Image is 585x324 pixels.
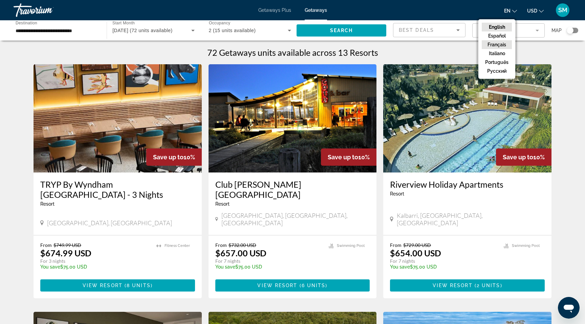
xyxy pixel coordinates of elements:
span: ( ) [123,283,153,288]
button: View Resort(2 units) [390,279,545,292]
span: ( ) [473,283,502,288]
span: ( ) [298,283,328,288]
p: $674.99 USD [40,248,91,258]
button: Change currency [527,6,544,16]
iframe: Bouton de lancement de la fenêtre de messagerie [558,297,580,319]
button: View Resort(6 units) [215,279,370,292]
span: 2 units [477,283,500,288]
span: Destination [16,21,37,25]
button: Change language [504,6,517,16]
span: View Resort [83,283,123,288]
div: 10% [146,148,202,166]
span: Save up to [328,154,358,161]
span: SM [558,7,567,14]
span: From [390,242,402,248]
span: From [40,242,52,248]
span: View Resort [257,283,297,288]
p: For 7 nights [215,258,322,264]
span: Occupancy [209,21,230,25]
span: 6 units [302,283,326,288]
span: Best Deals [399,27,434,33]
button: User Menu [554,3,571,17]
span: Resort [40,201,55,207]
span: $749.99 USD [53,242,81,248]
span: $732.00 USD [229,242,256,248]
button: Français [482,40,512,49]
span: 8 units [127,283,151,288]
span: Save up to [153,154,183,161]
span: 2 (15 units available) [209,28,256,33]
p: $75.00 USD [390,264,497,270]
span: USD [527,8,537,14]
div: 10% [496,148,551,166]
button: Filter [472,23,545,38]
p: $654.00 USD [390,248,441,258]
span: View Resort [433,283,473,288]
button: Search [297,24,386,37]
span: Swimming Pool [337,244,365,248]
a: Getaways Plus [258,7,291,13]
a: Riverview Holiday Apartments [390,179,545,189]
span: Swimming Pool [512,244,540,248]
div: 10% [321,148,376,166]
span: You save [215,264,235,270]
span: Fitness Center [165,244,190,248]
span: $729.00 USD [403,242,431,248]
button: View Resort(8 units) [40,279,195,292]
span: You save [40,264,60,270]
span: [GEOGRAPHIC_DATA], [GEOGRAPHIC_DATA] [47,219,172,227]
p: $657.00 USD [215,248,266,258]
span: Resort [390,191,404,196]
a: TRYP By Wyndham [GEOGRAPHIC_DATA] - 3 Nights [40,179,195,200]
p: $75.00 USD [215,264,322,270]
p: For 3 nights [40,258,150,264]
a: Getaways [305,7,327,13]
span: Search [330,28,353,33]
a: Club [PERSON_NAME][GEOGRAPHIC_DATA] [215,179,370,200]
p: $75.00 USD [40,264,150,270]
span: Map [551,26,562,35]
button: Italiano [482,49,512,58]
button: Español [482,31,512,40]
span: [GEOGRAPHIC_DATA], [GEOGRAPHIC_DATA], [GEOGRAPHIC_DATA] [221,212,370,227]
img: D058E01X.jpg [209,64,377,172]
span: Start Month [112,21,135,25]
span: [DATE] (72 units available) [112,28,172,33]
p: For 7 nights [390,258,497,264]
span: Kalbarri, [GEOGRAPHIC_DATA], [GEOGRAPHIC_DATA] [397,212,545,227]
h1: 72 Getaways units available across 13 Resorts [207,47,378,57]
img: RV53O01X.jpg [34,64,202,172]
mat-select: Sort by [399,26,460,34]
button: русский [482,67,512,75]
span: Resort [215,201,230,207]
button: Português [482,58,512,67]
span: You save [390,264,410,270]
span: From [215,242,227,248]
button: English [482,23,512,31]
span: Save up to [503,154,533,161]
img: 1375E01L.jpg [383,64,551,172]
span: en [504,8,511,14]
a: Travorium [14,1,81,19]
